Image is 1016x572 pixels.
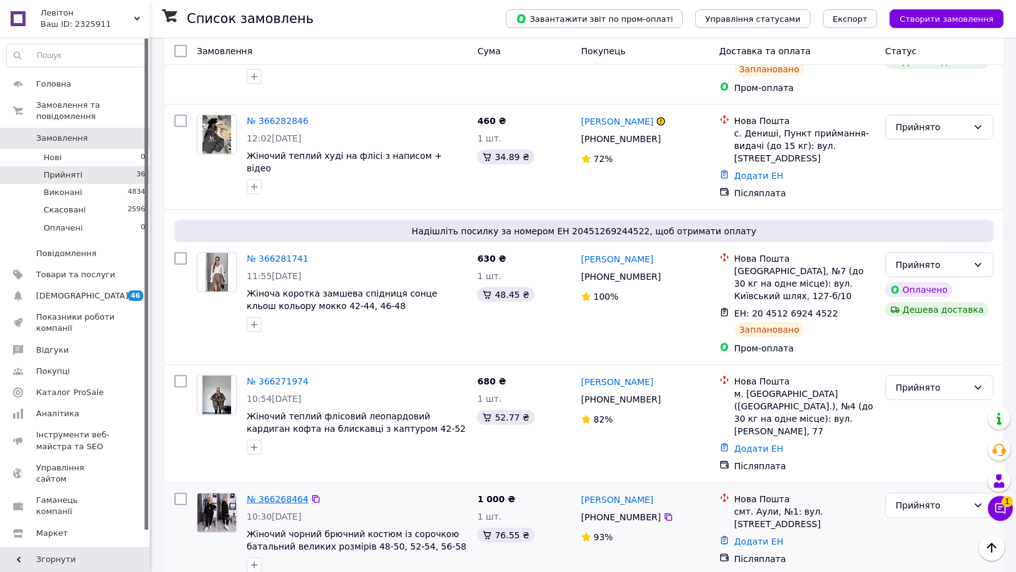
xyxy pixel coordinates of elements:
span: Покупці [36,366,70,377]
span: [PHONE_NUMBER] [581,394,661,404]
a: № 366268464 [247,494,308,504]
span: 4834 [128,187,145,198]
span: 100% [594,292,619,302]
span: Доставка та оплата [719,46,811,56]
span: 10:54[DATE] [247,394,301,404]
input: Пошук [7,44,146,67]
span: Замовлення [36,133,88,144]
a: Додати ЕН [734,171,784,181]
div: Нова Пошта [734,252,875,265]
span: 82% [594,414,613,424]
div: Нова Пошта [734,493,875,505]
a: Додати ЕН [734,536,784,546]
span: [PHONE_NUMBER] [581,134,661,144]
a: Фото товару [197,493,237,533]
span: Маркет [36,528,68,539]
span: 36 [136,169,145,181]
button: Експорт [823,9,878,28]
div: Оплачено [885,282,952,297]
div: [GEOGRAPHIC_DATA], №7 (до 30 кг на одне місце): вул. Київський шлях, 127-б/10 [734,265,875,302]
span: Головна [36,79,71,90]
span: Виконані [44,187,82,198]
span: 46 [128,290,143,301]
span: Управління сайтом [36,462,115,485]
span: [PHONE_NUMBER] [581,512,661,522]
div: Пром-оплата [734,342,875,355]
span: 93% [594,532,613,542]
a: [PERSON_NAME] [581,115,653,128]
a: № 366282846 [247,116,308,126]
span: 1 шт. [477,271,501,281]
div: 52.77 ₴ [477,410,534,425]
a: Фото товару [197,252,237,292]
span: 1 шт. [477,133,501,143]
h1: Список замовлень [187,11,313,26]
div: Пром-оплата [734,82,875,94]
span: [PHONE_NUMBER] [581,272,661,282]
div: Заплановано [734,62,805,77]
span: Завантажити звіт по пром-оплаті [516,13,673,24]
div: Післяплата [734,553,875,565]
span: ЕН: 20 4512 6924 4522 [734,308,838,318]
div: Нова Пошта [734,375,875,388]
span: 10:30[DATE] [247,512,301,522]
span: [DEMOGRAPHIC_DATA] [36,290,128,302]
div: с. Дениші, Пункт приймання-видачі (до 15 кг): вул. [STREET_ADDRESS] [734,127,875,164]
a: Створити замовлення [877,13,1004,23]
div: Прийнято [896,120,968,134]
a: Фото товару [197,115,237,155]
div: 76.55 ₴ [477,528,534,543]
a: Додати ЕН [734,444,784,454]
button: Управління статусами [695,9,810,28]
span: Замовлення [197,46,252,56]
button: Наверх [979,535,1005,561]
div: Післяплата [734,187,875,199]
button: Чат з покупцем1 [988,496,1013,521]
span: 72% [594,154,613,164]
div: Прийнято [896,258,968,272]
span: 1 шт. [477,394,501,404]
a: Жіночий теплий худі на флісі з написом + відео [247,151,442,173]
img: Фото товару [202,115,232,154]
span: Аналітика [36,408,79,419]
span: 12:02[DATE] [247,133,301,143]
a: № 366271974 [247,376,308,386]
span: Товари та послуги [36,269,115,280]
span: Cума [477,46,500,56]
span: Оплачені [44,222,83,234]
span: Створити замовлення [900,14,994,24]
span: 1 000 ₴ [477,494,515,504]
div: м. [GEOGRAPHIC_DATA] ([GEOGRAPHIC_DATA].), №4 (до 30 кг на одне місце): вул. [PERSON_NAME], 77 [734,388,875,437]
button: Створити замовлення [890,9,1004,28]
span: Відгуки [36,345,69,356]
span: 460 ₴ [477,116,506,126]
span: Гаманець компанії [36,495,115,517]
span: Жіночий теплий флісовий леопардовий кардиган кофта на блискавці з каптуром 42-52 [247,411,466,434]
a: Жіночий чорний брючний костюм із сорочкою батальний великих розмірів 48-50, 52-54, 56-58 [247,529,467,551]
span: Каталог ProSale [36,387,103,398]
span: Повідомлення [36,248,97,259]
span: Статус [885,46,917,56]
img: Фото товару [206,253,227,292]
span: Прийняті [44,169,82,181]
span: 630 ₴ [477,254,506,264]
span: Покупець [581,46,625,56]
img: Фото товару [197,493,236,532]
div: Заплановано [734,322,805,337]
div: Прийнято [896,381,968,394]
div: Нова Пошта [734,115,875,127]
span: 11:55[DATE] [247,271,301,281]
div: Ваш ID: 2325911 [40,19,150,30]
span: 1 шт. [477,512,501,522]
span: Замовлення та повідомлення [36,100,150,122]
img: Фото товару [202,376,232,414]
a: Жіноча коротка замшева спідниця сонце кльош кольору мокко 42-44, 46-48 [247,288,437,311]
a: [PERSON_NAME] [581,493,653,506]
span: Інструменти веб-майстра та SEO [36,429,115,452]
span: Надішліть посилку за номером ЕН 20451269244522, щоб отримати оплату [179,225,989,237]
div: смт. Аули, №1: вул. [STREET_ADDRESS] [734,505,875,530]
span: 2596 [128,204,145,216]
span: 0 [141,152,145,163]
div: Дешева доставка [885,302,989,317]
span: Експорт [833,14,868,24]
